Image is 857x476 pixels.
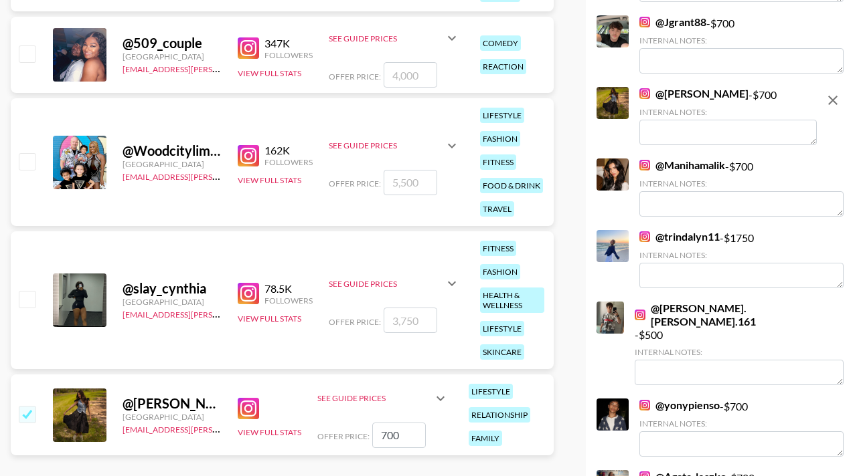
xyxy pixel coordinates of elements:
div: Followers [264,50,313,60]
div: Internal Notes: [639,419,844,429]
div: 162K [264,144,313,157]
div: [GEOGRAPHIC_DATA] [123,412,222,422]
div: reaction [480,59,526,74]
div: See Guide Prices [329,22,460,54]
button: View Full Stats [238,175,301,185]
input: 5,500 [384,170,437,195]
div: Internal Notes: [639,35,844,45]
a: @Jgrant88 [639,15,706,29]
div: Internal Notes: [639,178,844,189]
div: Followers [264,295,313,306]
div: relationship [469,407,530,423]
div: - $ 1750 [639,230,844,288]
img: Instagram [238,398,259,419]
div: See Guide Prices [329,140,444,150]
div: lifestyle [480,108,524,123]
div: lifestyle [480,321,524,336]
button: View Full Stats [238,427,301,437]
div: skincare [480,344,524,360]
img: Instagram [238,37,259,59]
div: @ [PERSON_NAME] [123,395,222,412]
a: [EMAIL_ADDRESS][PERSON_NAME][DOMAIN_NAME] [123,307,321,320]
span: Offer Price: [329,72,381,82]
div: Internal Notes: [635,347,844,357]
div: - $ 500 [635,302,844,385]
span: Offer Price: [329,178,381,189]
div: fitness [480,154,516,170]
img: Instagram [635,310,645,320]
div: - $ 700 [639,158,844,217]
div: @ slay_cynthia [123,280,222,297]
div: See Guide Prices [317,393,433,403]
a: [EMAIL_ADDRESS][PERSON_NAME][DOMAIN_NAME] [123,169,321,182]
div: fashion [480,131,520,146]
img: Instagram [639,231,650,242]
div: fashion [480,264,520,279]
div: - $ 700 [639,87,817,145]
span: Offer Price: [317,431,370,441]
div: See Guide Prices [329,33,444,43]
img: Instagram [639,160,650,170]
div: food & drink [480,178,543,193]
div: See Guide Prices [329,130,460,162]
div: lifestyle [469,384,513,399]
a: @[PERSON_NAME].[PERSON_NAME].161 [635,302,844,328]
div: family [469,431,502,446]
div: [GEOGRAPHIC_DATA] [123,159,222,169]
a: @yonypienso [639,398,720,412]
div: 78.5K [264,282,313,295]
div: See Guide Prices [329,279,444,289]
div: Internal Notes: [639,107,817,117]
a: @Manihamalik [639,158,725,172]
div: See Guide Prices [317,382,449,414]
a: [EMAIL_ADDRESS][PERSON_NAME][DOMAIN_NAME] [123,422,321,435]
div: - $ 700 [639,398,844,457]
img: Instagram [639,400,650,410]
div: [GEOGRAPHIC_DATA] [123,51,222,62]
div: [GEOGRAPHIC_DATA] [123,297,222,307]
div: 347K [264,37,313,50]
div: See Guide Prices [329,267,460,300]
div: travel [480,201,514,217]
input: 4,000 [384,62,437,88]
img: Instagram [238,145,259,166]
a: @[PERSON_NAME] [639,87,749,100]
input: 3,750 [384,308,437,333]
div: Internal Notes: [639,250,844,260]
a: @trindalyn11 [639,230,720,243]
div: @ Woodcitylimits [123,142,222,159]
div: Followers [264,157,313,167]
span: Offer Price: [329,317,381,327]
button: View Full Stats [238,314,301,324]
div: - $ 700 [639,15,844,74]
div: health & wellness [480,287,544,313]
div: @ 509_couple [123,35,222,51]
div: fitness [480,241,516,256]
img: Instagram [639,88,650,99]
button: remove [820,87,846,114]
a: [EMAIL_ADDRESS][PERSON_NAME][DOMAIN_NAME] [123,62,321,74]
img: Instagram [639,17,650,27]
div: comedy [480,35,521,51]
button: View Full Stats [238,68,301,78]
img: Instagram [238,283,259,304]
input: 1,100 [372,423,426,448]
